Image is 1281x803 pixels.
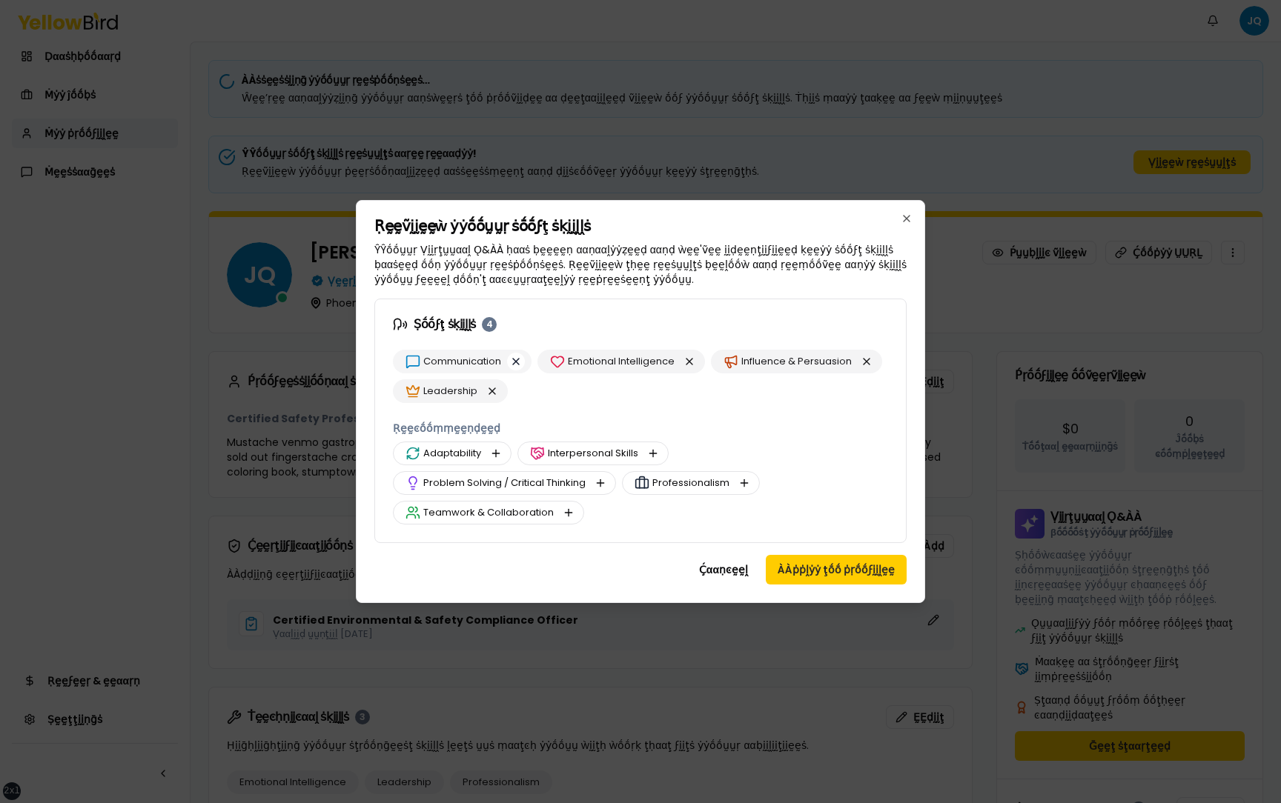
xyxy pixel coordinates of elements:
div: Emotional Intelligence [537,350,705,373]
span: Communication [423,354,501,369]
span: Problem Solving / Critical Thinking [423,476,586,490]
span: Interpersonal Skills [548,446,638,461]
span: Ṣṓṓϝţ ṡḳḭḭḽḽṡ [414,319,476,330]
span: Teamwork & Collaboration [423,505,554,520]
div: Leadership [393,379,508,403]
button: ÀÀṗṗḽẏẏ ţṓṓ ṗṛṓṓϝḭḭḽḛḛ [766,555,907,584]
span: Influence & Persuasion [741,354,852,369]
button: Ḉααṇͼḛḛḽ [687,555,760,584]
div: Problem Solving / Critical Thinking [393,471,616,495]
div: 4 [482,317,497,332]
div: Communication [393,350,532,373]
div: Influence & Persuasion [711,350,882,373]
div: Interpersonal Skills [517,442,669,465]
h2: Ṛḛḛṽḭḭḛḛẁ ẏẏṓṓṵṵṛ ṡṓṓϝţ ṡḳḭḭḽḽṡ [374,219,907,233]
span: Professionalism [652,476,729,490]
h3: Ṛḛḛͼṓṓṃṃḛḛṇḍḛḛḍ [393,421,888,436]
div: Professionalism [622,471,760,495]
span: Emotional Intelligence [568,354,675,369]
div: Teamwork & Collaboration [393,501,584,524]
div: Adaptability [393,442,512,465]
p: ŶŶṓṓṵṵṛ Ṿḭḭṛţṵṵααḽ Ǫ&ÀÀ ḥααṡ ḅḛḛḛḛṇ ααṇααḽẏẏẓḛḛḍ ααṇḍ ẁḛḛ'ṽḛḛ ḭḭḍḛḛṇţḭḭϝḭḭḛḛḍ ḳḛḛẏẏ ṡṓṓϝţ ṡḳḭḭḽḽṡ... [374,242,907,287]
span: Leadership [423,384,477,399]
span: Adaptability [423,446,481,461]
